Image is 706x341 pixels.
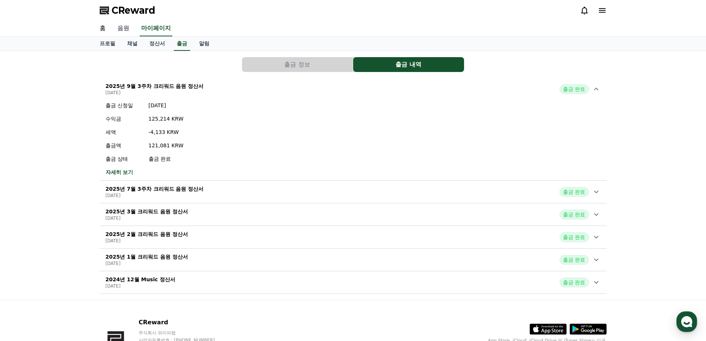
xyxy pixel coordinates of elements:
[106,82,204,90] p: 2025년 9월 3주차 크리워드 음원 정산서
[143,37,171,51] a: 정산서
[560,278,589,287] span: 출금 완료
[106,238,188,244] p: [DATE]
[100,4,155,16] a: CReward
[193,37,215,51] a: 알림
[149,142,184,149] p: 121,081 KRW
[139,318,229,327] p: CReward
[174,37,190,51] a: 출금
[106,142,143,149] p: 출금액
[100,271,607,294] button: 2024년 12월 Music 정산서 [DATE] 출금 완료
[100,181,607,203] button: 2025년 7월 3주차 크리워드 음원 정산서 [DATE] 출금 완료
[106,193,204,199] p: [DATE]
[106,253,188,260] p: 2025년 1월 크리워드 음원 정산서
[100,249,607,271] button: 2025년 1월 크리워드 음원 정산서 [DATE] 출금 완료
[121,37,143,51] a: 채널
[139,330,229,336] p: 주식회사 와이피랩
[149,155,184,163] p: 출금 완료
[560,84,589,94] span: 출금 완료
[140,21,172,36] a: 마이페이지
[149,115,184,122] p: 125,214 KRW
[106,230,188,238] p: 2025년 2월 크리워드 음원 정산서
[106,276,175,283] p: 2024년 12월 Music 정산서
[106,102,143,109] p: 출금 신청일
[68,247,77,253] span: 대화
[23,246,28,252] span: 홈
[149,128,184,136] p: -4,133 KRW
[560,255,589,265] span: 출금 완료
[94,21,112,36] a: 홈
[2,235,49,254] a: 홈
[242,57,353,72] button: 출금 정보
[112,4,155,16] span: CReward
[106,283,175,289] p: [DATE]
[106,128,143,136] p: 세액
[106,185,204,193] p: 2025년 7월 3주차 크리워드 음원 정산서
[149,102,184,109] p: [DATE]
[100,203,607,226] button: 2025년 3월 크리워드 음원 정산서 [DATE] 출금 완료
[49,235,96,254] a: 대화
[100,78,607,181] button: 2025년 9월 3주차 크리워드 음원 정산서 [DATE] 출금 완료 출금 신청일 [DATE] 수익금 125,214 KRW 세액 -4,133 KRW 출금액 121,081 KRW...
[106,208,188,215] p: 2025년 3월 크리워드 음원 정산서
[560,232,589,242] span: 출금 완료
[100,226,607,249] button: 2025년 2월 크리워드 음원 정산서 [DATE] 출금 완료
[353,57,464,72] button: 출금 내역
[106,260,188,266] p: [DATE]
[115,246,123,252] span: 설정
[96,235,142,254] a: 설정
[112,21,135,36] a: 음원
[106,90,204,96] p: [DATE]
[106,115,143,122] p: 수익금
[560,187,589,197] span: 출금 완료
[94,37,121,51] a: 프로필
[106,215,188,221] p: [DATE]
[560,210,589,219] span: 출금 완료
[106,168,184,176] a: 자세히 보기
[106,155,143,163] p: 출금 상태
